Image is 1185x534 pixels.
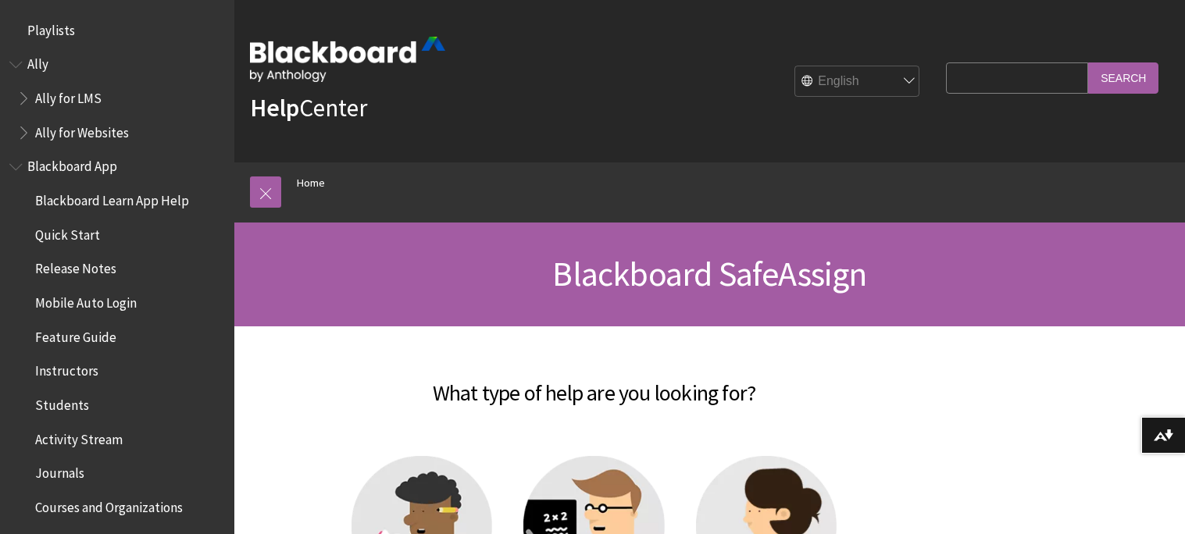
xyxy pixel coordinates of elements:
span: Blackboard App [27,154,117,175]
span: Blackboard Learn App Help [35,187,189,208]
span: Activity Stream [35,426,123,447]
h2: What type of help are you looking for? [250,358,938,409]
a: Home [297,173,325,193]
span: Blackboard SafeAssign [552,252,866,295]
span: Instructors [35,358,98,379]
nav: Book outline for Playlists [9,17,225,44]
span: Journals [35,461,84,482]
select: Site Language Selector [795,66,920,98]
input: Search [1088,62,1158,93]
span: Ally for LMS [35,85,102,106]
nav: Book outline for Anthology Ally Help [9,52,225,146]
span: Ally for Websites [35,119,129,141]
a: HelpCenter [250,92,367,123]
span: Playlists [27,17,75,38]
img: Blackboard by Anthology [250,37,445,82]
span: Ally [27,52,48,73]
span: Courses and Organizations [35,494,183,515]
span: Quick Start [35,222,100,243]
span: Students [35,392,89,413]
span: Feature Guide [35,324,116,345]
span: Mobile Auto Login [35,290,137,311]
strong: Help [250,92,299,123]
span: Release Notes [35,256,116,277]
